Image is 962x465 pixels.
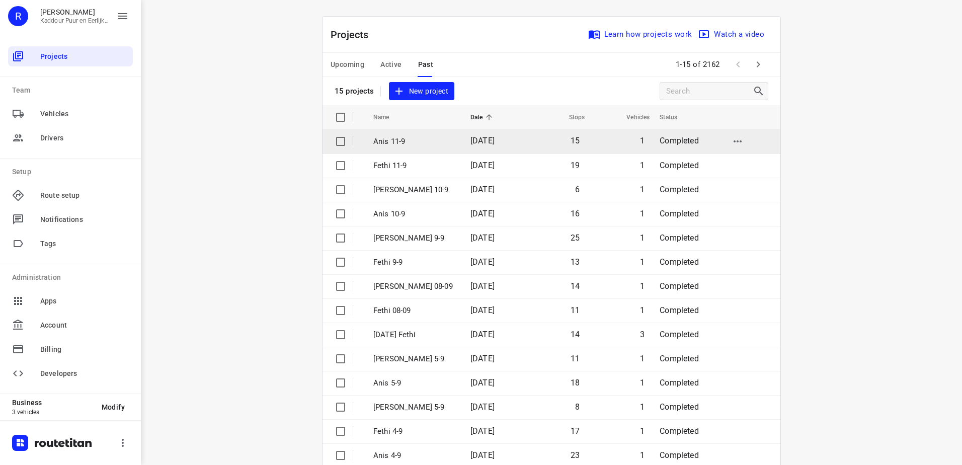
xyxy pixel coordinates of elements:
[470,111,496,123] span: Date
[8,339,133,359] div: Billing
[660,330,699,339] span: Completed
[470,136,495,145] span: [DATE]
[556,111,585,123] span: Stops
[8,6,28,26] div: R
[571,354,580,363] span: 11
[12,399,94,407] p: Business
[613,111,650,123] span: Vehicles
[40,214,129,225] span: Notifications
[40,239,129,249] span: Tags
[389,82,454,101] button: New project
[660,233,699,243] span: Completed
[571,305,580,315] span: 11
[380,58,402,71] span: Active
[373,257,455,268] p: Fethi 9-9
[470,185,495,194] span: [DATE]
[660,209,699,218] span: Completed
[8,234,133,254] div: Tags
[470,354,495,363] span: [DATE]
[470,378,495,387] span: [DATE]
[373,184,455,196] p: Jeffrey 10-9
[640,281,645,291] span: 1
[470,402,495,412] span: [DATE]
[470,161,495,170] span: [DATE]
[660,281,699,291] span: Completed
[373,160,455,172] p: Fethi 11-9
[470,330,495,339] span: [DATE]
[40,296,129,306] span: Apps
[418,58,434,71] span: Past
[640,161,645,170] span: 1
[660,450,699,460] span: Completed
[94,398,133,416] button: Modify
[40,51,129,62] span: Projects
[640,136,645,145] span: 1
[660,426,699,436] span: Completed
[12,85,133,96] p: Team
[40,133,129,143] span: Drivers
[728,54,748,74] span: Previous Page
[571,233,580,243] span: 25
[660,378,699,387] span: Completed
[666,84,753,99] input: Search projects
[470,281,495,291] span: [DATE]
[571,378,580,387] span: 18
[571,330,580,339] span: 14
[660,354,699,363] span: Completed
[470,426,495,436] span: [DATE]
[12,409,94,416] p: 3 vehicles
[640,426,645,436] span: 1
[575,402,580,412] span: 8
[660,185,699,194] span: Completed
[660,257,699,267] span: Completed
[40,190,129,201] span: Route setup
[40,368,129,379] span: Developers
[571,450,580,460] span: 23
[640,450,645,460] span: 1
[470,450,495,460] span: [DATE]
[640,209,645,218] span: 1
[373,281,455,292] p: Jeffrey 08-09
[660,111,690,123] span: Status
[8,128,133,148] div: Drivers
[40,17,109,24] p: Kaddour Puur en Eerlijk Vlees B.V.
[102,403,125,411] span: Modify
[660,161,699,170] span: Completed
[748,54,768,74] span: Next Page
[331,58,364,71] span: Upcoming
[571,426,580,436] span: 17
[571,209,580,218] span: 16
[470,305,495,315] span: [DATE]
[8,104,133,124] div: Vehicles
[373,450,455,461] p: Anis 4-9
[373,353,455,365] p: Olivier 5-9
[40,320,129,331] span: Account
[571,281,580,291] span: 14
[373,111,403,123] span: Name
[672,54,724,75] span: 1-15 of 2162
[640,330,645,339] span: 3
[575,185,580,194] span: 6
[8,315,133,335] div: Account
[373,208,455,220] p: Anis 10-9
[40,109,129,119] span: Vehicles
[8,363,133,383] div: Developers
[571,257,580,267] span: 13
[335,87,374,96] p: 15 projects
[40,344,129,355] span: Billing
[571,161,580,170] span: 19
[571,136,580,145] span: 15
[12,272,133,283] p: Administration
[373,426,455,437] p: Fethi 4-9
[373,329,455,341] p: 06-09-2025 Fethi
[753,85,768,97] div: Search
[660,136,699,145] span: Completed
[12,167,133,177] p: Setup
[640,378,645,387] span: 1
[8,185,133,205] div: Route setup
[373,305,455,317] p: Fethi 08-09
[40,8,109,16] p: Rachid Kaddour
[640,402,645,412] span: 1
[640,257,645,267] span: 1
[470,209,495,218] span: [DATE]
